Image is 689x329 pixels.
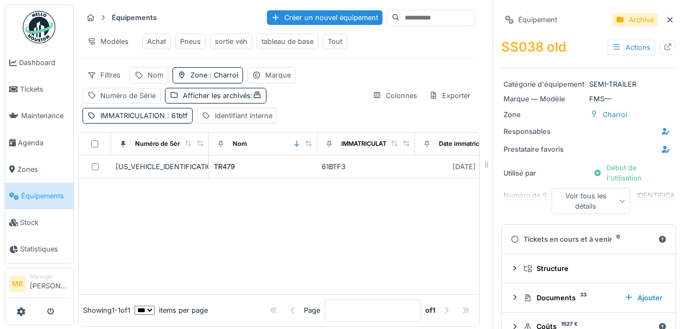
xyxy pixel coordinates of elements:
[233,139,247,149] div: Nom
[503,79,674,89] div: SEMI-TRAILER
[5,156,73,183] a: Zones
[30,273,69,296] li: [PERSON_NAME]
[524,263,662,274] div: Structure
[368,88,422,104] div: Colonnes
[620,291,667,305] div: Ajouter
[506,288,671,308] summary: Documents33Ajouter
[18,138,69,148] span: Agenda
[20,244,69,254] span: Statistiques
[82,34,133,49] div: Modèles
[5,183,73,209] a: Équipements
[180,36,201,47] div: Pneus
[503,94,674,104] div: FMS —
[17,164,69,175] span: Zones
[21,111,69,121] span: Maintenance
[5,236,73,262] a: Statistiques
[147,36,166,47] div: Achat
[629,15,654,25] div: Archivé
[215,36,247,47] div: sortie véh
[19,57,69,68] span: Dashboard
[304,305,320,315] div: Page
[190,70,238,80] div: Zone
[82,67,125,83] div: Filtres
[20,84,69,94] span: Tickets
[214,162,235,172] div: TR479
[503,79,585,89] div: Catégorie d'équipement
[341,139,398,149] div: IMMATRICULATION
[511,234,654,244] div: Tickets en cours et à venir
[608,40,655,55] div: Actions
[215,111,272,121] div: Identifiant interne
[23,11,55,43] img: Badge_color-CXgf-gQk.svg
[135,139,185,149] div: Numéro de Série
[20,217,69,228] span: Stock
[328,36,342,47] div: Tout
[589,160,674,185] div: Début de l'utilisation
[100,91,156,101] div: Numéro de Série
[116,162,204,172] div: [US_VEHICLE_IDENTIFICATION_NUMBER]
[524,293,616,303] div: Documents
[265,70,291,80] div: Marque
[9,276,25,292] li: MB
[100,111,188,121] div: IMMATRICULATION
[5,130,73,156] a: Agenda
[107,12,161,23] strong: Équipements
[322,162,411,172] div: 61BTF3
[518,15,557,25] div: Équipement
[5,209,73,236] a: Stock
[603,109,627,120] div: Charroi
[207,71,238,79] span: : Charroi
[5,49,73,76] a: Dashboard
[30,273,69,281] div: Manager
[267,10,382,25] div: Créer un nouvel équipement
[503,144,585,154] div: Prestataire favoris
[148,70,163,80] div: Nom
[424,88,475,104] div: Exporter
[503,109,585,120] div: Zone
[21,191,69,201] span: Équipements
[552,188,630,214] div: Voir tous les détails
[439,139,518,149] div: Date immatriculation (1ere)
[9,273,69,299] a: MB Manager[PERSON_NAME]
[503,126,585,137] div: Responsables
[251,92,261,100] span: :
[506,259,671,279] summary: Structure
[452,162,476,172] div: [DATE]
[503,94,585,104] div: Marque — Modèle
[503,168,585,178] div: Utilisé par
[183,91,261,101] div: Afficher les archivés
[5,76,73,102] a: Tickets
[165,112,188,120] span: : 61btf
[83,305,130,315] div: Showing 1 - 1 of 1
[135,305,208,315] div: items per page
[506,229,671,249] summary: Tickets en cours et à venir0
[425,305,436,315] strong: of 1
[261,36,314,47] div: tableau de base
[501,37,676,57] div: SS038 old
[5,102,73,129] a: Maintenance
